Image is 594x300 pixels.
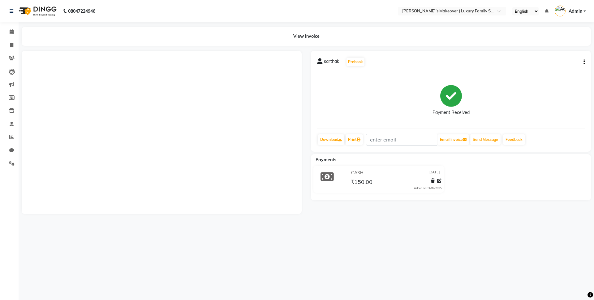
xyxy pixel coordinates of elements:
span: [DATE] [428,170,440,176]
div: View Invoice [22,27,591,46]
input: enter email [366,134,437,146]
a: Feedback [503,134,525,145]
span: sarthak [324,58,339,67]
img: Admin [555,6,566,16]
button: Email Invoice [437,134,469,145]
span: Payments [316,157,336,163]
img: logo [16,2,58,20]
a: Print [346,134,363,145]
span: Admin [569,8,582,15]
b: 08047224946 [68,2,95,20]
button: Send Message [470,134,501,145]
span: CASH [351,170,364,176]
button: Prebook [346,58,364,66]
a: Download [318,134,344,145]
div: Added on 03-09-2025 [414,186,441,190]
div: Payment Received [433,109,470,116]
span: ₹150.00 [351,178,372,187]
